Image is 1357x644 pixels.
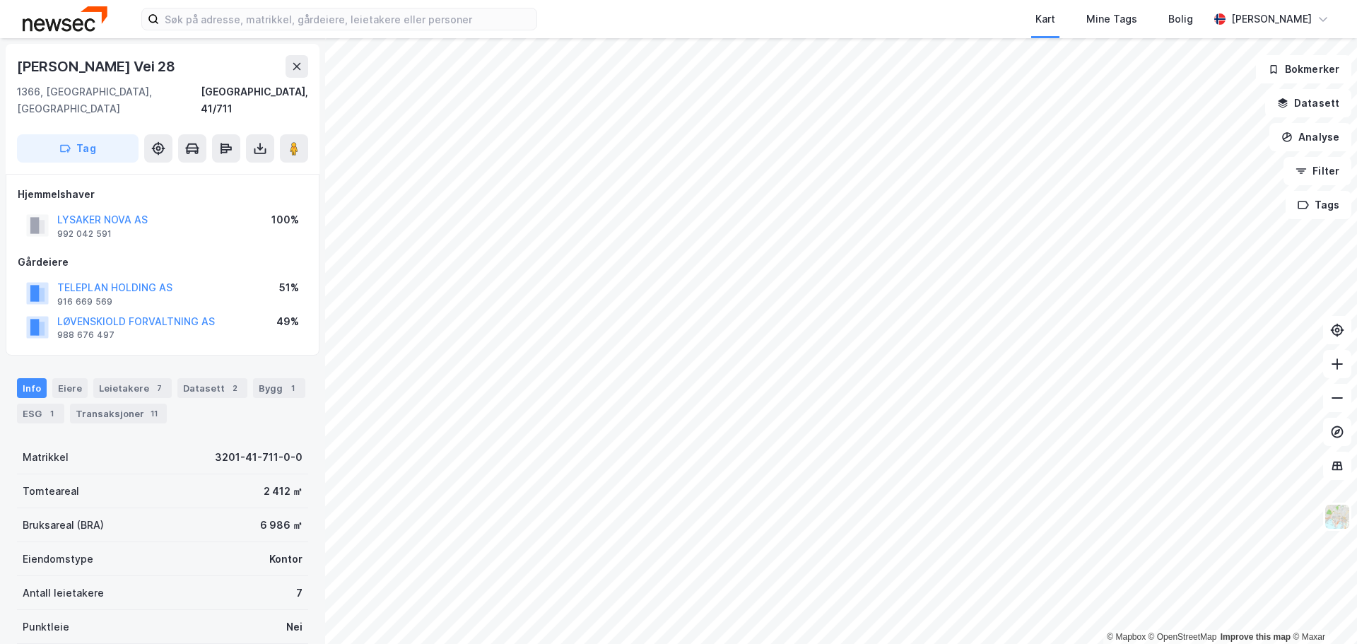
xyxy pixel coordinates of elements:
[279,279,299,296] div: 51%
[177,378,247,398] div: Datasett
[269,551,302,568] div: Kontor
[152,381,166,395] div: 7
[147,406,161,421] div: 11
[159,8,536,30] input: Søk på adresse, matrikkel, gårdeiere, leietakere eller personer
[1286,576,1357,644] iframe: Chat Widget
[57,329,114,341] div: 988 676 497
[17,134,139,163] button: Tag
[23,551,93,568] div: Eiendomstype
[264,483,302,500] div: 2 412 ㎡
[57,228,112,240] div: 992 042 591
[1269,123,1351,151] button: Analyse
[1283,157,1351,185] button: Filter
[253,378,305,398] div: Bygg
[23,449,69,466] div: Matrikkel
[57,296,112,308] div: 916 669 569
[1168,11,1193,28] div: Bolig
[296,585,302,602] div: 7
[18,186,307,203] div: Hjemmelshaver
[1035,11,1055,28] div: Kart
[1265,89,1351,117] button: Datasett
[17,55,178,78] div: [PERSON_NAME] Vei 28
[271,211,299,228] div: 100%
[276,313,299,330] div: 49%
[286,619,302,636] div: Nei
[286,381,300,395] div: 1
[52,378,88,398] div: Eiere
[17,83,201,117] div: 1366, [GEOGRAPHIC_DATA], [GEOGRAPHIC_DATA]
[1086,11,1137,28] div: Mine Tags
[23,6,107,31] img: newsec-logo.f6e21ccffca1b3a03d2d.png
[1286,191,1351,219] button: Tags
[228,381,242,395] div: 2
[1231,11,1312,28] div: [PERSON_NAME]
[93,378,172,398] div: Leietakere
[18,254,307,271] div: Gårdeiere
[23,483,79,500] div: Tomteareal
[1221,632,1291,642] a: Improve this map
[201,83,308,117] div: [GEOGRAPHIC_DATA], 41/711
[23,585,104,602] div: Antall leietakere
[1324,503,1351,530] img: Z
[45,406,59,421] div: 1
[70,404,167,423] div: Transaksjoner
[1107,632,1146,642] a: Mapbox
[23,517,104,534] div: Bruksareal (BRA)
[1256,55,1351,83] button: Bokmerker
[215,449,302,466] div: 3201-41-711-0-0
[17,378,47,398] div: Info
[1149,632,1217,642] a: OpenStreetMap
[23,619,69,636] div: Punktleie
[260,517,302,534] div: 6 986 ㎡
[17,404,64,423] div: ESG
